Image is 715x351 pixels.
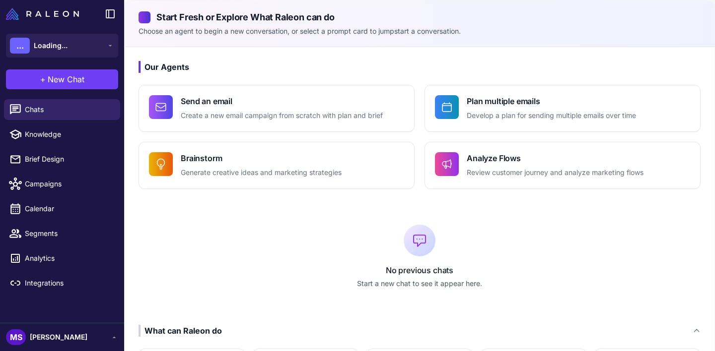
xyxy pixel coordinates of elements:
h4: Plan multiple emails [467,95,636,107]
button: +New Chat [6,69,118,89]
a: Segments [4,223,120,244]
a: Integrations [4,273,120,293]
p: Create a new email campaign from scratch with plan and brief [181,110,383,121]
span: Knowledge [25,129,112,140]
span: Chats [25,104,112,115]
a: Brief Design [4,149,120,170]
button: BrainstormGenerate creative ideas and marketing strategies [139,142,415,189]
p: Generate creative ideas and marketing strategies [181,167,342,178]
div: MS [6,329,26,345]
button: Analyze FlowsReview customer journey and analyze marketing flows [425,142,701,189]
a: Knowledge [4,124,120,145]
h4: Analyze Flows [467,152,643,164]
p: Start a new chat to see it appear here. [139,278,701,289]
p: Review customer journey and analyze marketing flows [467,167,643,178]
p: Develop a plan for sending multiple emails over time [467,110,636,121]
h3: Our Agents [139,61,701,73]
a: Raleon Logo [6,8,83,20]
span: Integrations [25,278,112,289]
span: Analytics [25,253,112,264]
button: Send an emailCreate a new email campaign from scratch with plan and brief [139,85,415,132]
a: Calendar [4,198,120,219]
h4: Send an email [181,95,383,107]
p: Choose an agent to begin a new conversation, or select a prompt card to jumpstart a conversation. [139,26,701,37]
div: What can Raleon do [139,325,222,337]
span: Segments [25,228,112,239]
a: Campaigns [4,174,120,194]
span: + [40,73,46,85]
h2: Start Fresh or Explore What Raleon can do [139,10,701,24]
span: Campaigns [25,178,112,189]
button: Plan multiple emailsDevelop a plan for sending multiple emails over time [425,85,701,132]
button: ...Loading... [6,34,118,58]
a: Analytics [4,248,120,269]
span: Calendar [25,203,112,214]
a: Chats [4,99,120,120]
h4: Brainstorm [181,152,342,164]
span: Loading... [34,40,68,51]
p: No previous chats [139,264,701,276]
span: [PERSON_NAME] [30,332,87,343]
div: ... [10,38,30,54]
img: Raleon Logo [6,8,79,20]
span: Brief Design [25,154,112,165]
span: New Chat [48,73,84,85]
